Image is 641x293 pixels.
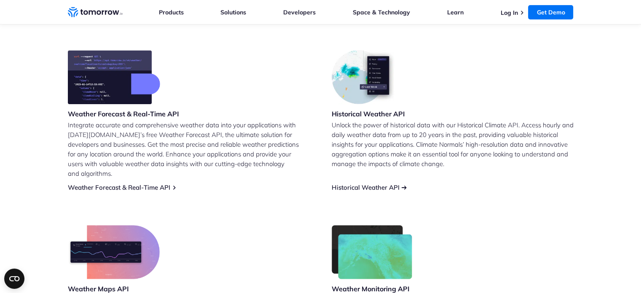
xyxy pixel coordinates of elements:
[159,8,184,16] a: Products
[4,269,24,289] button: Open CMP widget
[447,8,464,16] a: Learn
[353,8,410,16] a: Space & Technology
[500,9,518,16] a: Log In
[68,183,170,191] a: Weather Forecast & Real-Time API
[332,120,574,169] p: Unlock the power of historical data with our Historical Climate API. Access hourly and daily weat...
[68,109,179,118] h3: Weather Forecast & Real-Time API
[528,5,573,19] a: Get Demo
[332,109,405,118] h3: Historical Weather API
[68,120,310,178] p: Integrate accurate and comprehensive weather data into your applications with [DATE][DOMAIN_NAME]...
[220,8,246,16] a: Solutions
[68,6,123,19] a: Home link
[332,183,400,191] a: Historical Weather API
[283,8,316,16] a: Developers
